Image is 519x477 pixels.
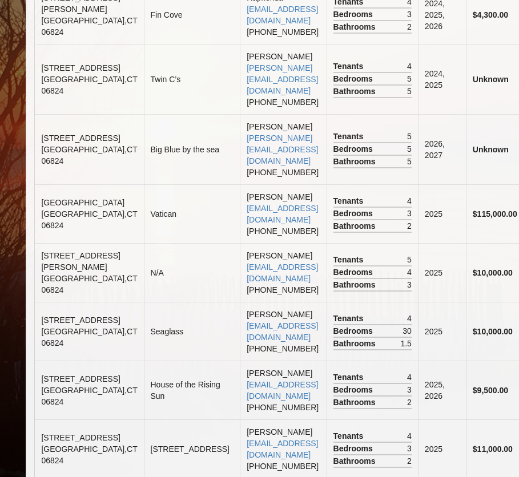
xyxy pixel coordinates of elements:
[144,361,240,419] td: House of the Rising Sun
[333,266,376,278] span: Bedrooms
[473,386,508,395] b: $9,500.00
[240,184,326,243] td: [PERSON_NAME] [PHONE_NUMBER]
[41,386,137,406] span: [GEOGRAPHIC_DATA] , CT 06824
[247,63,318,95] a: [PERSON_NAME][EMAIL_ADDRESS][DOMAIN_NAME]
[418,243,466,302] td: 2025
[333,325,376,337] span: Bedrooms
[41,134,120,143] span: [STREET_ADDRESS]
[41,444,137,465] span: [GEOGRAPHIC_DATA] , CT 06824
[333,313,367,324] span: Tenants
[41,63,120,72] span: [STREET_ADDRESS]
[247,5,318,25] a: [EMAIL_ADDRESS][DOMAIN_NAME]
[418,361,466,419] td: 2025, 2026
[473,145,509,154] b: Unknown
[407,143,412,155] span: 5
[407,384,412,395] span: 3
[407,279,412,290] span: 3
[41,327,137,347] span: [GEOGRAPHIC_DATA] , CT 06824
[333,195,367,207] span: Tenants
[407,254,412,265] span: 5
[333,220,379,232] span: Bathrooms
[407,397,412,408] span: 2
[333,131,367,142] span: Tenants
[333,279,379,290] span: Bathrooms
[333,73,376,84] span: Bedrooms
[473,327,513,336] b: $10,000.00
[407,60,412,72] span: 4
[407,220,412,232] span: 2
[407,86,412,97] span: 5
[144,243,240,302] td: N/A
[333,384,376,395] span: Bedrooms
[333,254,367,265] span: Tenants
[407,208,412,219] span: 3
[41,374,120,383] span: [STREET_ADDRESS]
[407,266,412,278] span: 4
[41,316,120,325] span: [STREET_ADDRESS]
[418,44,466,114] td: 2024, 2025
[247,321,318,342] a: [EMAIL_ADDRESS][DOMAIN_NAME]
[418,184,466,243] td: 2025
[333,338,379,349] span: Bathrooms
[407,430,412,442] span: 4
[333,443,376,454] span: Bedrooms
[473,444,513,454] b: $11,000.00
[240,243,326,302] td: [PERSON_NAME] [PHONE_NUMBER]
[473,75,509,84] b: Unknown
[144,44,240,114] td: Twin C’s
[144,302,240,361] td: Seaglass
[333,9,376,20] span: Bedrooms
[407,21,412,33] span: 2
[247,134,318,165] a: [PERSON_NAME][EMAIL_ADDRESS][DOMAIN_NAME]
[41,274,137,294] span: [GEOGRAPHIC_DATA] , CT 06824
[41,198,124,207] span: [GEOGRAPHIC_DATA]
[333,371,367,383] span: Tenants
[144,114,240,184] td: Big Blue by the sea
[418,302,466,361] td: 2025
[240,44,326,114] td: [PERSON_NAME] [PHONE_NUMBER]
[333,143,376,155] span: Bedrooms
[407,371,412,383] span: 4
[407,73,412,84] span: 5
[247,262,318,283] a: [EMAIL_ADDRESS][DOMAIN_NAME]
[403,325,412,337] span: 30
[41,209,137,230] span: [GEOGRAPHIC_DATA] , CT 06824
[407,131,412,142] span: 5
[41,16,137,37] span: [GEOGRAPHIC_DATA] , CT 06824
[333,60,367,72] span: Tenants
[407,313,412,324] span: 4
[240,114,326,184] td: [PERSON_NAME] [PHONE_NUMBER]
[333,86,379,97] span: Bathrooms
[418,114,466,184] td: 2026, 2027
[400,338,411,349] span: 1.5
[407,443,412,454] span: 3
[41,75,137,95] span: [GEOGRAPHIC_DATA] , CT 06824
[247,204,318,224] a: [EMAIL_ADDRESS][DOMAIN_NAME]
[407,9,412,20] span: 3
[407,455,412,467] span: 2
[41,251,120,272] span: [STREET_ADDRESS][PERSON_NAME]
[240,302,326,361] td: [PERSON_NAME] [PHONE_NUMBER]
[333,156,379,167] span: Bathrooms
[333,208,376,219] span: Bedrooms
[333,455,379,467] span: Bathrooms
[247,380,318,401] a: [EMAIL_ADDRESS][DOMAIN_NAME]
[41,433,120,442] span: [STREET_ADDRESS]
[407,156,412,167] span: 5
[333,21,379,33] span: Bathrooms
[473,268,513,277] b: $10,000.00
[407,195,412,207] span: 4
[333,397,379,408] span: Bathrooms
[473,209,517,219] b: $115,000.00
[144,184,240,243] td: Vatican
[240,361,326,419] td: [PERSON_NAME] [PHONE_NUMBER]
[473,10,508,19] b: $4,300.00
[333,430,367,442] span: Tenants
[41,145,137,165] span: [GEOGRAPHIC_DATA] , CT 06824
[247,439,318,459] a: [EMAIL_ADDRESS][DOMAIN_NAME]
